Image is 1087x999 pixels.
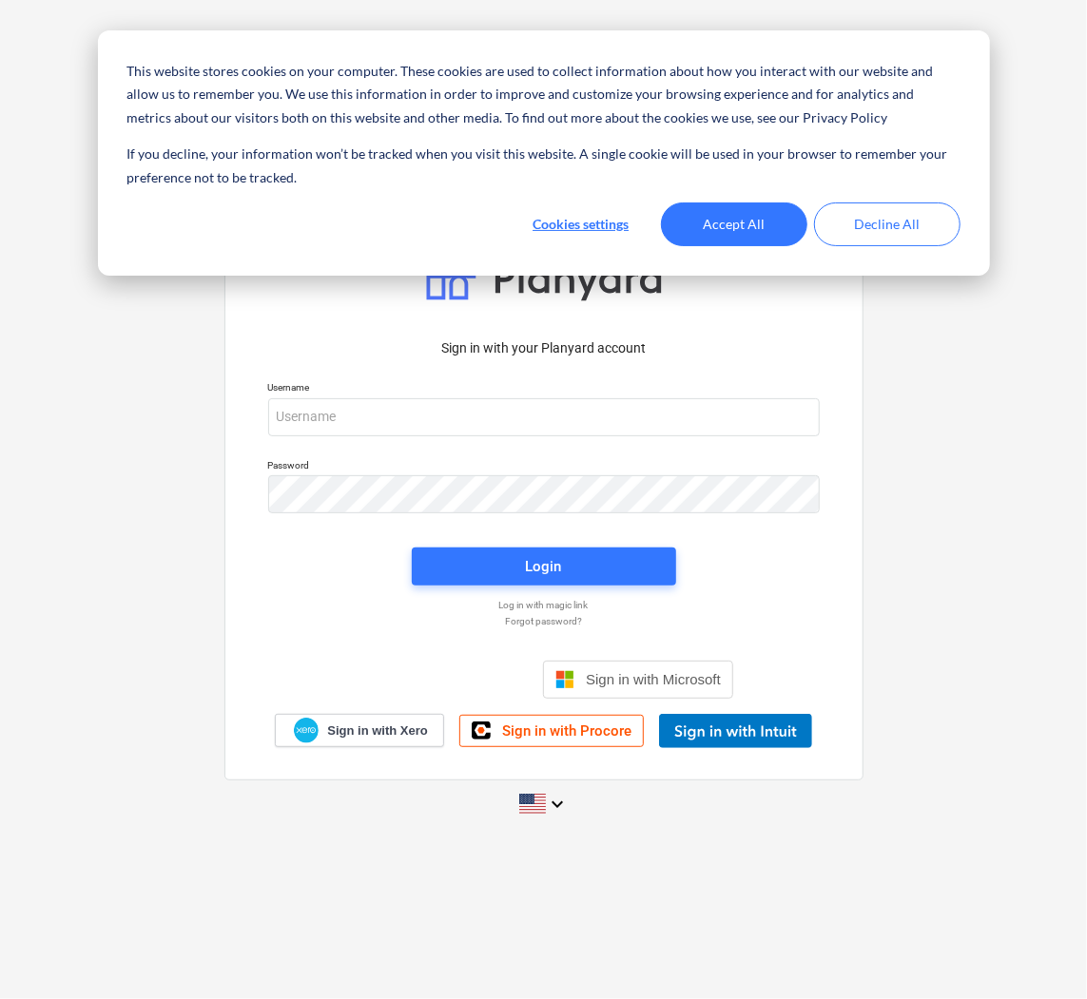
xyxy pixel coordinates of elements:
[555,670,574,689] img: Microsoft logo
[259,615,829,627] a: Forgot password?
[259,599,829,611] a: Log in with magic link
[344,659,537,701] iframe: Sign in with Google Button
[546,793,569,816] i: keyboard_arrow_down
[586,671,721,687] span: Sign in with Microsoft
[526,554,562,579] div: Login
[294,718,319,743] img: Xero logo
[327,722,427,740] span: Sign in with Xero
[268,459,820,475] p: Password
[661,202,807,246] button: Accept All
[126,143,960,189] p: If you decline, your information won’t be tracked when you visit this website. A single cookie wi...
[459,715,644,747] a: Sign in with Procore
[268,338,820,358] p: Sign in with your Planyard account
[98,30,990,276] div: Cookie banner
[814,202,961,246] button: Decline All
[412,548,676,586] button: Login
[126,60,960,130] p: This website stores cookies on your computer. These cookies are used to collect information about...
[508,202,654,246] button: Cookies settings
[502,722,631,740] span: Sign in with Procore
[268,381,820,397] p: Username
[268,398,820,436] input: Username
[275,714,444,747] a: Sign in with Xero
[992,908,1087,999] iframe: Chat Widget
